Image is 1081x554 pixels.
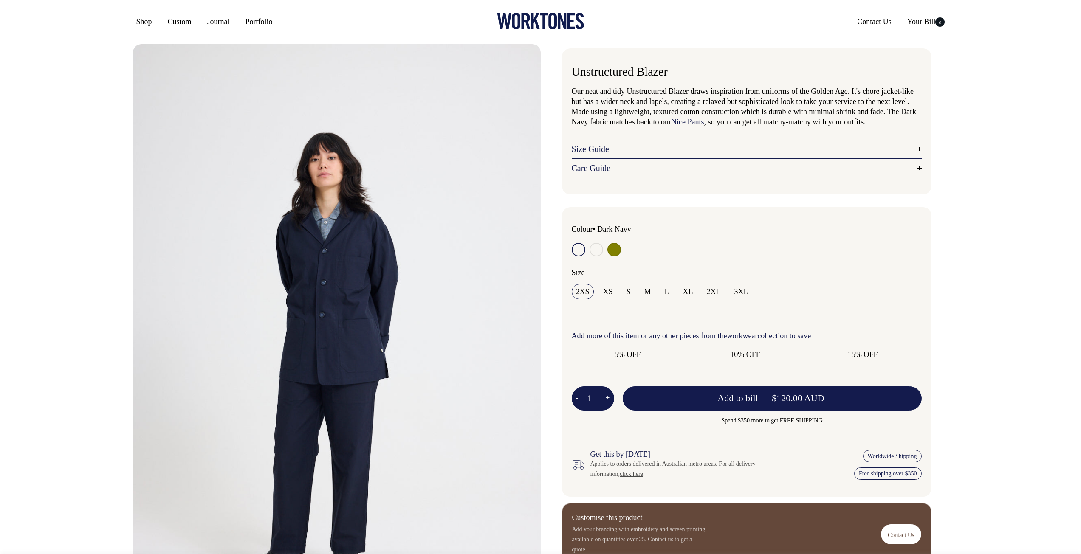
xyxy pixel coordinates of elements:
span: Our neat and tidy Unstructured Blazer draws inspiration from uniforms of the Golden Age. It's cho... [572,87,917,126]
button: - [572,390,583,407]
span: Spend $350 more to get FREE SHIPPING [623,416,922,426]
span: • [593,225,596,233]
input: 2XS [572,284,594,299]
a: Custom [164,14,195,29]
span: 15% OFF [811,349,915,360]
span: S [627,287,631,297]
input: 15% OFF [807,347,919,362]
span: — [760,393,826,403]
h1: Unstructured Blazer [572,65,922,79]
input: 3XL [730,284,753,299]
input: M [640,284,655,299]
h6: Customise this product [572,514,708,522]
a: Journal [204,14,233,29]
span: 5% OFF [576,349,680,360]
input: 2XL [703,284,725,299]
a: click here [620,471,643,477]
a: Nice Pants [671,118,704,126]
span: 3XL [734,287,748,297]
input: 10% OFF [689,347,802,362]
span: $120.00 AUD [772,393,824,403]
input: L [660,284,674,299]
a: Care Guide [572,163,922,173]
div: Colour [572,224,712,234]
span: L [665,287,669,297]
input: 5% OFF [572,347,684,362]
a: Contact Us [881,524,921,544]
span: M [644,287,651,297]
input: XL [679,284,697,299]
span: XS [603,287,613,297]
span: , so you can get all matchy-matchy with your outfits. [704,118,865,126]
span: XL [683,287,693,297]
h6: Get this by [DATE] [590,450,763,459]
span: 0 [935,17,945,27]
button: Add to bill —$120.00 AUD [623,386,922,410]
a: Shop [133,14,155,29]
span: 2XS [576,287,590,297]
span: 2XL [707,287,721,297]
a: workwear [727,332,757,340]
div: Applies to orders delivered in Australian metro areas. For all delivery information, . [590,459,763,479]
h6: Add more of this item or any other pieces from the collection to save [572,332,922,340]
label: Dark Navy [597,225,631,233]
input: XS [599,284,617,299]
span: 10% OFF [693,349,797,360]
a: Size Guide [572,144,922,154]
button: + [601,390,614,407]
a: Your Bill0 [904,14,948,29]
a: Contact Us [854,14,895,29]
a: Portfolio [242,14,276,29]
div: Size [572,267,922,278]
span: Add to bill [717,393,758,403]
input: S [622,284,635,299]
